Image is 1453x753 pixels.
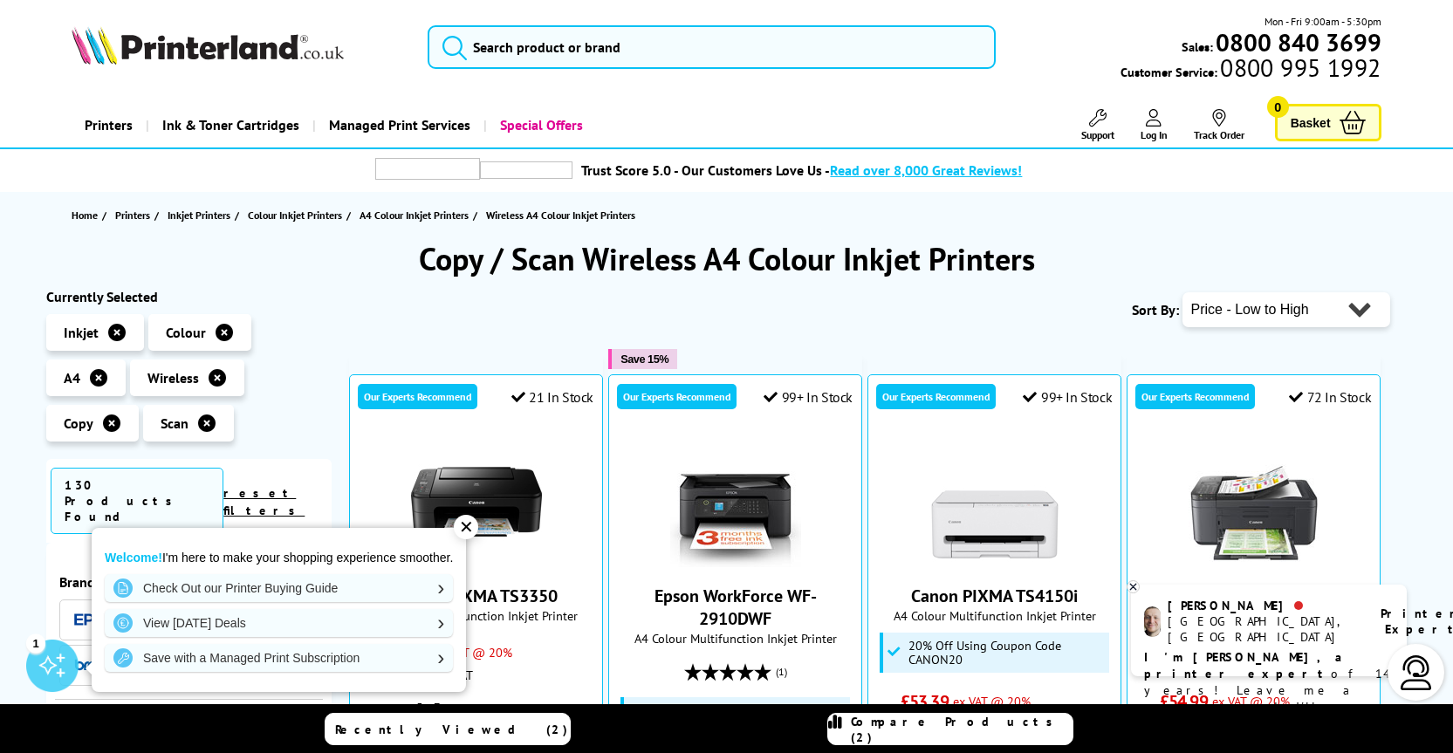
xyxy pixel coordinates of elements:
[764,388,853,406] div: 99+ In Stock
[248,206,346,224] a: Colour Inkjet Printers
[1135,384,1255,409] div: Our Experts Recommend
[115,206,150,224] span: Printers
[1121,59,1381,80] span: Customer Service:
[876,384,996,409] div: Our Experts Recommend
[161,414,188,432] span: Scan
[620,353,668,366] span: Save 15%
[105,644,453,672] a: Save with a Managed Print Subscription
[483,103,596,147] a: Special Offers
[411,553,542,571] a: Canon PIXMA TS3350
[454,515,478,539] div: ✕
[1217,59,1381,76] span: 0800 995 1992
[1144,649,1347,681] b: I'm [PERSON_NAME], a printer expert
[1144,649,1394,732] p: of 14 years! Leave me a message and I'll respond ASAP
[360,206,469,224] span: A4 Colour Inkjet Printers
[428,25,997,69] input: Search product or brand
[162,103,299,147] span: Ink & Toner Cartridges
[1168,598,1359,613] div: [PERSON_NAME]
[382,700,570,731] li: 5.7p per mono page
[670,553,801,571] a: Epson WorkForce WF-2910DWF
[147,369,199,387] span: Wireless
[358,384,477,409] div: Our Experts Recommend
[1189,436,1319,567] img: Canon PIXMA TR4755i
[1213,34,1381,51] a: 0800 840 3699
[325,713,571,745] a: Recently Viewed (2)
[608,349,677,369] button: Save 15%
[1291,111,1331,134] span: Basket
[375,158,480,180] img: trustpilot rating
[59,573,319,591] span: Brand
[1141,128,1168,141] span: Log In
[72,206,102,224] a: Home
[901,690,949,713] span: £53.39
[618,630,853,647] span: A4 Colour Multifunction Inkjet Printer
[411,436,542,567] img: Canon PIXMA TS3350
[168,206,235,224] a: Inkjet Printers
[830,161,1022,179] span: Read over 8,000 Great Reviews!
[1194,109,1244,141] a: Track Order
[851,714,1073,745] span: Compare Products (2)
[776,655,787,688] span: (1)
[168,206,230,224] span: Inkjet Printers
[312,103,483,147] a: Managed Print Services
[877,607,1112,624] span: A4 Colour Multifunction Inkjet Printer
[105,551,162,565] strong: Welcome!
[1265,13,1381,30] span: Mon - Fri 9:00am - 5:30pm
[649,703,846,731] span: Free 6 Month Epson ReadyPrint Flex Subscription
[581,161,1022,179] a: Trust Score 5.0 - Our Customers Love Us -Read over 8,000 Great Reviews!
[1267,96,1289,118] span: 0
[1132,301,1179,318] span: Sort By:
[105,574,453,602] a: Check Out our Printer Buying Guide
[827,713,1073,745] a: Compare Products (2)
[72,26,405,68] a: Printerland Logo
[146,103,312,147] a: Ink & Toner Cartridges
[655,585,817,630] a: Epson WorkForce WF-2910DWF
[64,369,80,387] span: A4
[1275,104,1381,141] a: Basket 0
[670,436,801,567] img: Epson WorkForce WF-2910DWF
[360,206,473,224] a: A4 Colour Inkjet Printers
[929,436,1060,567] img: Canon PIXMA TS4150i
[1144,606,1161,637] img: ashley-livechat.png
[1182,38,1213,55] span: Sales:
[1189,553,1319,571] a: Canon PIXMA TR4755i
[617,384,737,409] div: Our Experts Recommend
[929,553,1060,571] a: Canon PIXMA TS4150i
[72,26,344,65] img: Printerland Logo
[911,585,1078,607] a: Canon PIXMA TS4150i
[1399,655,1434,690] img: user-headset-light.svg
[105,609,453,637] a: View [DATE] Deals
[1168,613,1359,645] div: [GEOGRAPHIC_DATA], [GEOGRAPHIC_DATA]
[105,550,453,565] p: I'm here to make your shopping experience smoother.
[1141,109,1168,141] a: Log In
[166,324,206,341] span: Colour
[46,288,332,305] div: Currently Selected
[1023,388,1112,406] div: 99+ In Stock
[223,485,305,518] a: reset filters
[115,206,154,224] a: Printers
[248,206,342,224] span: Colour Inkjet Printers
[64,324,99,341] span: Inkjet
[908,639,1106,667] span: 20% Off Using Coupon Code CANON20
[359,607,593,624] span: A4 Colour Multifunction Inkjet Printer
[64,414,93,432] span: Copy
[511,388,593,406] div: 21 In Stock
[395,585,558,607] a: Canon PIXMA TS3350
[953,693,1031,709] span: ex VAT @ 20%
[74,609,127,631] a: Epson
[486,209,635,222] span: Wireless A4 Colour Inkjet Printers
[1081,128,1114,141] span: Support
[51,468,224,534] span: 130 Products Found
[1216,26,1381,58] b: 0800 840 3699
[335,722,568,737] span: Recently Viewed (2)
[74,613,127,626] img: Epson
[46,238,1408,279] h1: Copy / Scan Wireless A4 Colour Inkjet Printers
[26,633,45,653] div: 1
[1081,109,1114,141] a: Support
[435,644,512,661] span: ex VAT @ 20%
[1289,388,1371,406] div: 72 In Stock
[72,103,146,147] a: Printers
[480,161,572,179] img: trustpilot rating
